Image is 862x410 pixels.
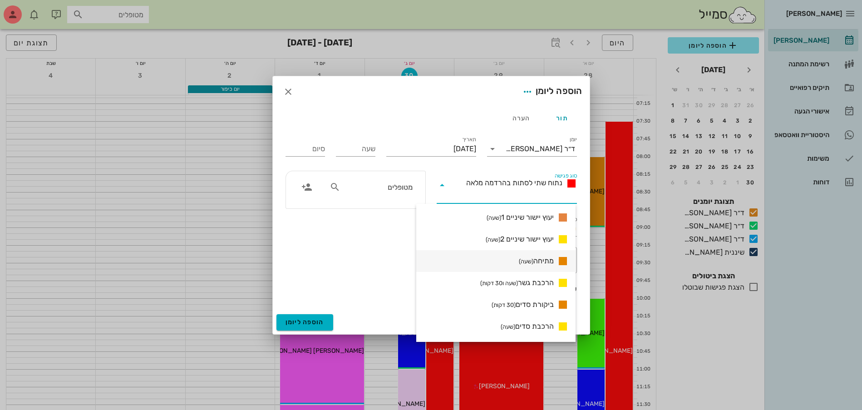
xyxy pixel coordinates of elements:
[569,136,577,143] label: יומן
[486,236,500,243] small: (שעה)
[487,142,577,156] div: יומןד״ר [PERSON_NAME]
[519,258,533,265] small: (שעה)
[519,84,582,100] div: הוספה ליומן
[519,256,554,267] span: מתיחה
[286,284,577,294] div: שליחת תורים בוואטסאפ
[462,136,476,143] label: תאריך
[501,107,542,129] div: הערה
[562,216,577,223] label: סטטוס
[276,314,333,331] button: הוספה ליומן
[492,299,554,310] span: ביקורת סדים
[480,280,518,287] small: (שעה ו30 דקות)
[487,214,501,221] small: (שעה)
[286,318,324,326] span: הוספה ליומן
[501,323,515,330] small: (שעה)
[506,145,575,153] div: ד״ר [PERSON_NAME]
[466,178,562,187] span: נתוח שתי לסתות בהרדמה מלאה
[492,301,516,308] small: (30 דקות)
[554,173,577,179] label: סוג פגישה
[542,107,582,129] div: תור
[486,234,554,245] span: יעוץ יישור שיניים 2
[501,321,554,332] span: הרכבת סדים
[487,212,554,223] span: יעוץ יישור שיניים 1
[437,222,577,236] div: סטטוסתור נקבע
[480,277,554,288] span: הרכבת גשר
